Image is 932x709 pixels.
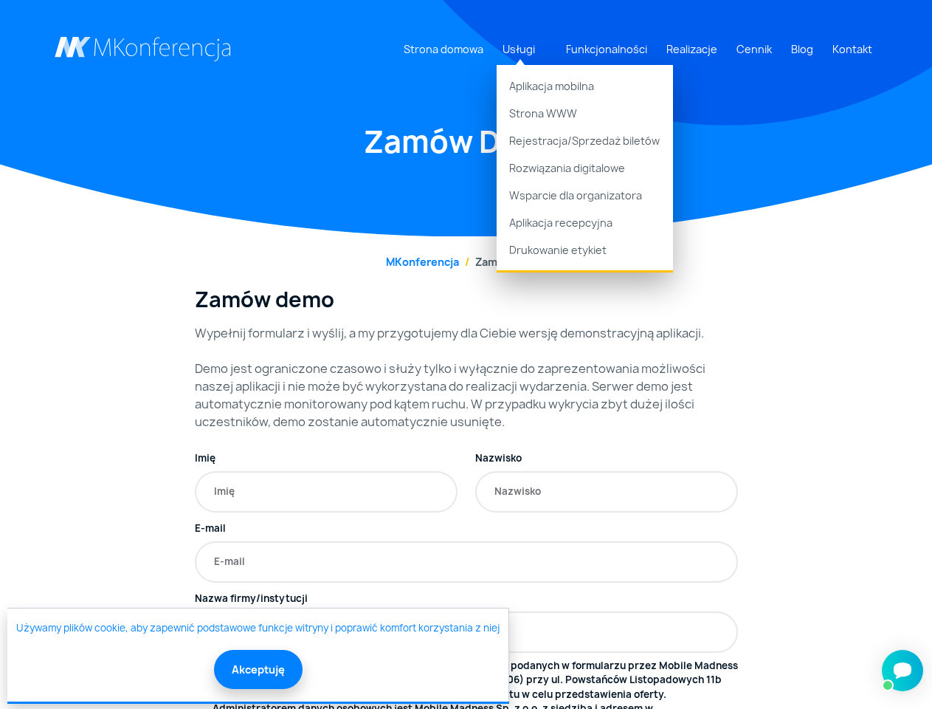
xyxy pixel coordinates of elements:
[497,154,673,182] a: Rozwiązania digitalowe
[195,287,738,312] h3: Zamów demo
[459,254,546,270] li: Zamów DEMO
[497,127,673,154] a: Rejestracja/Sprzedaż biletów
[195,541,738,583] input: E-mail
[497,65,673,100] a: Aplikacja mobilna
[560,35,653,63] a: Funkcjonalności
[785,35,819,63] a: Blog
[882,650,923,691] iframe: Smartsupp widget button
[55,122,878,162] h1: Zamów DEMO
[731,35,778,63] a: Cennik
[660,35,723,63] a: Realizacje
[195,521,226,536] label: E-mail
[497,35,541,63] a: Usługi
[55,254,878,270] nav: breadcrumb
[195,360,738,431] p: Demo jest ograniczone czasowo i służy tylko i wyłącznie do zaprezentowania możliwości naszej apli...
[195,324,738,342] p: Wypełnij formularz i wyślij, a my przygotujemy dla Ciebie wersję demonstracyjną aplikacji.
[475,451,522,466] label: Nazwisko
[475,471,738,513] input: Nazwisko
[398,35,489,63] a: Strona domowa
[497,236,673,271] a: Drukowanie etykiet
[497,209,673,236] a: Aplikacja recepcyjna
[195,451,215,466] label: Imię
[16,621,500,636] a: Używamy plików cookie, aby zapewnić podstawowe funkcje witryny i poprawić komfort korzystania z niej
[214,650,303,689] button: Akceptuję
[386,255,459,269] a: MKonferencja
[497,100,673,127] a: Strona WWW
[195,592,308,606] label: Nazwa firmy/instytucji
[826,35,878,63] a: Kontakt
[195,471,458,513] input: Imię
[497,182,673,209] a: Wsparcie dla organizatora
